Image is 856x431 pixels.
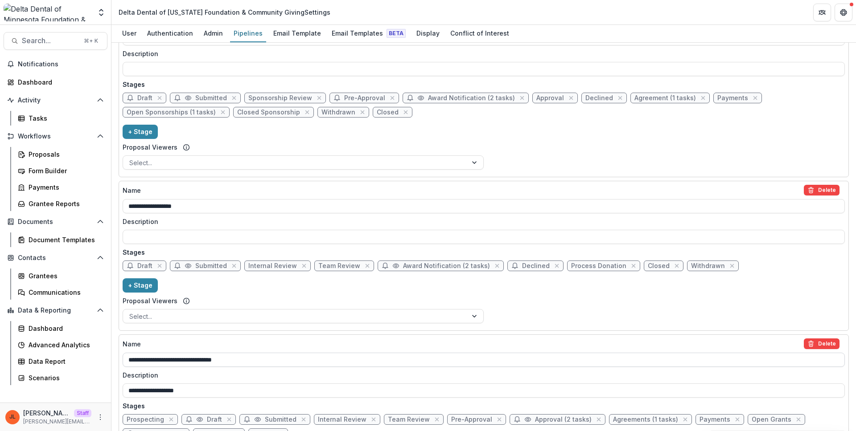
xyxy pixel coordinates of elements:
[23,408,70,418] p: [PERSON_NAME]
[648,262,670,270] span: Closed
[230,261,239,270] button: close
[691,262,725,270] span: Withdrawn
[536,94,564,102] span: Approval
[127,109,216,116] span: Open Sponsorships (1 tasks)
[29,114,100,123] div: Tasks
[119,27,140,40] div: User
[4,75,107,89] a: Dashboard
[432,415,441,424] button: close
[794,415,803,424] button: close
[29,235,100,244] div: Document Templates
[230,27,266,40] div: Pipelines
[137,262,152,270] span: Draft
[377,109,399,116] span: Closed
[29,357,100,366] div: Data Report
[321,109,355,116] span: Withdrawn
[14,147,107,162] a: Proposals
[127,416,164,423] span: Prospecting
[270,27,325,40] div: Email Template
[18,97,93,104] span: Activity
[717,94,748,102] span: Payments
[700,416,730,423] span: Payments
[230,25,266,42] a: Pipelines
[835,4,852,21] button: Get Help
[248,94,312,102] span: Sponsorship Review
[18,307,93,314] span: Data & Reporting
[265,416,296,423] span: Submitted
[518,94,527,102] button: close
[18,254,93,262] span: Contacts
[14,337,107,352] a: Advanced Analytics
[358,108,367,117] button: close
[29,199,100,208] div: Grantee Reports
[629,261,638,270] button: close
[155,261,164,270] button: close
[14,354,107,369] a: Data Report
[4,4,91,21] img: Delta Dental of Minnesota Foundation & Community Giving logo
[123,217,840,226] label: Description
[328,25,409,42] a: Email Templates Beta
[123,248,845,257] p: Stages
[318,416,366,423] span: Internal Review
[387,29,406,38] span: Beta
[493,261,502,270] button: close
[413,27,443,40] div: Display
[571,262,626,270] span: Process Donation
[29,150,100,159] div: Proposals
[804,338,840,349] button: delete
[237,109,300,116] span: Closed Sponsorship
[200,25,226,42] a: Admin
[14,111,107,126] a: Tasks
[14,232,107,247] a: Document Templates
[123,80,845,89] p: Stages
[413,25,443,42] a: Display
[447,25,513,42] a: Conflict of Interest
[23,418,91,426] p: [PERSON_NAME][EMAIL_ADDRESS][DOMAIN_NAME]
[4,93,107,107] button: Open Activity
[18,218,93,226] span: Documents
[195,94,227,102] span: Submitted
[299,415,308,424] button: close
[300,261,309,270] button: close
[137,94,152,102] span: Draft
[123,142,177,152] label: Proposal Viewers
[29,271,100,281] div: Grantees
[155,94,164,102] button: close
[29,166,100,175] div: Form Builder
[681,415,690,424] button: close
[225,415,234,424] button: close
[123,278,158,293] button: + Stage
[95,412,106,423] button: More
[522,262,550,270] span: Declined
[144,27,197,40] div: Authentication
[616,94,625,102] button: close
[451,416,492,423] span: Pre-Approval
[318,262,360,270] span: Team Review
[672,261,681,270] button: close
[4,32,107,50] button: Search...
[303,108,312,117] button: close
[14,268,107,283] a: Grantees
[403,262,490,270] span: Award Notification (2 tasks)
[29,340,100,350] div: Advanced Analytics
[123,370,840,380] label: Description
[144,25,197,42] a: Authentication
[699,94,708,102] button: close
[29,183,100,192] div: Payments
[751,94,760,102] button: close
[230,94,239,102] button: close
[369,415,378,424] button: close
[195,262,227,270] span: Submitted
[200,27,226,40] div: Admin
[733,415,742,424] button: close
[4,303,107,317] button: Open Data & Reporting
[22,37,78,45] span: Search...
[594,415,603,424] button: close
[14,285,107,300] a: Communications
[495,415,504,424] button: close
[585,94,613,102] span: Declined
[123,186,141,195] p: Name
[29,288,100,297] div: Communications
[29,324,100,333] div: Dashboard
[634,94,696,102] span: Agreement (1 tasks)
